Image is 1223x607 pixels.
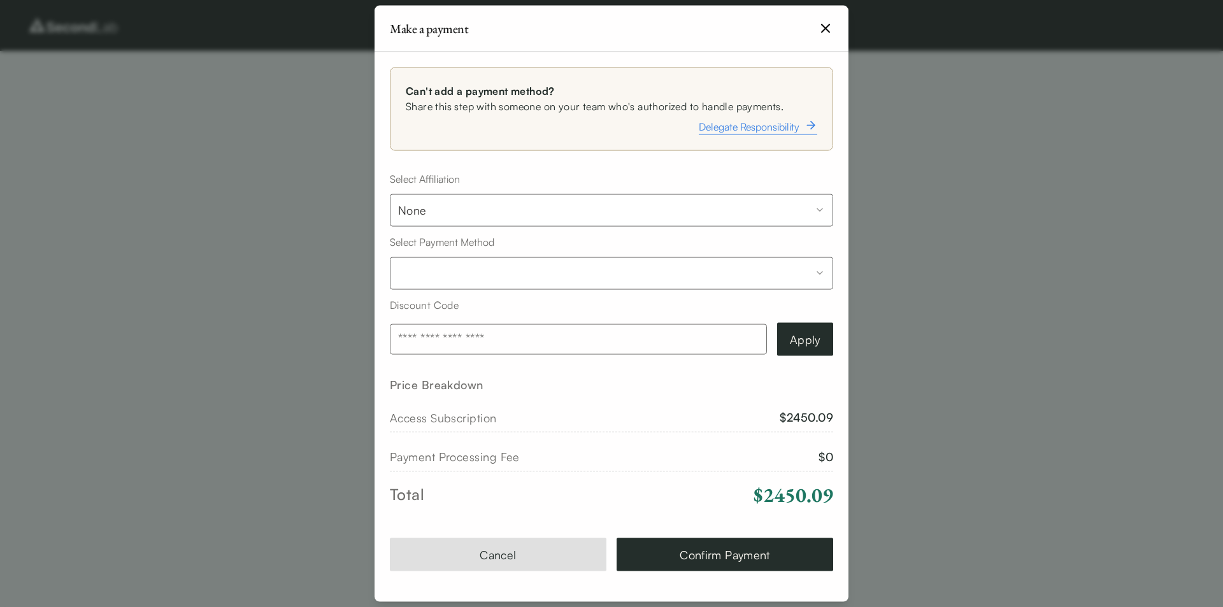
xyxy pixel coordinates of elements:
[390,408,497,427] span: Access Subscription
[777,322,833,355] button: Apply
[390,22,468,34] h2: Make a payment
[390,448,520,466] span: Payment Processing Fee
[819,448,833,466] span: $ 0
[699,118,799,134] span: Delegate Responsibility
[754,482,833,508] span: $ 2450.09
[780,409,833,426] span: $ 2450.09
[390,235,494,248] label: Select Payment Method
[390,172,460,185] label: Select Affiliation
[390,376,833,393] div: Price Breakdown
[390,538,606,571] button: Cancel
[390,484,424,506] h4: Total
[406,98,817,113] span: Share this step with someone on your team who's authorized to handle payments.
[406,83,817,98] span: Can't add a payment method?
[617,538,833,571] button: Confirm Payment
[390,297,833,312] h2: Discount Code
